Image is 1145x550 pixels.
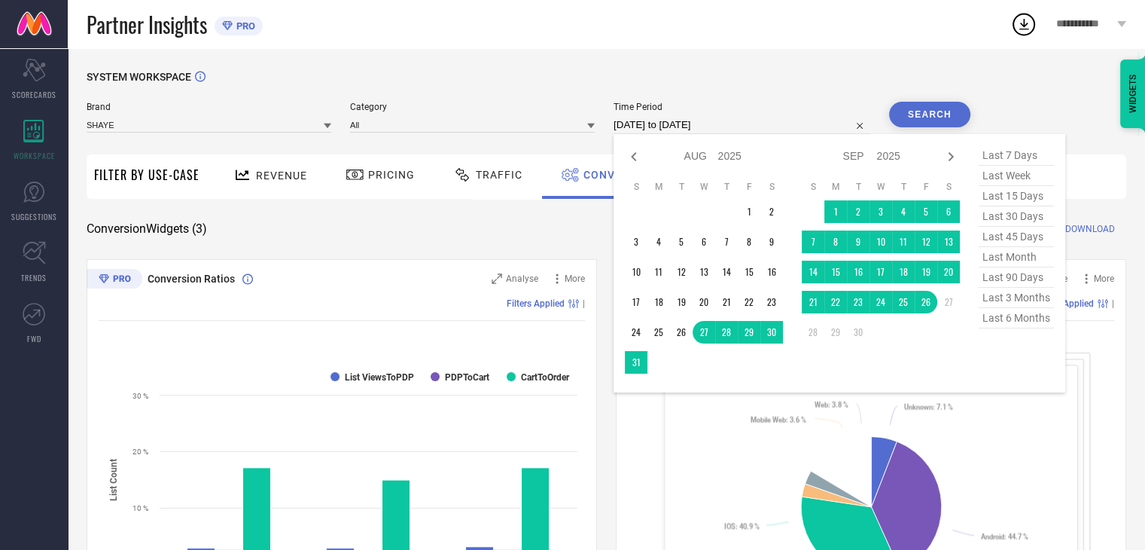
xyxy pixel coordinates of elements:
[979,145,1054,166] span: last 7 days
[625,181,647,193] th: Sunday
[738,200,760,223] td: Fri Aug 01 2025
[738,261,760,283] td: Fri Aug 15 2025
[979,308,1054,328] span: last 6 months
[847,321,869,344] td: Tue Sep 30 2025
[693,231,715,253] td: Wed Aug 06 2025
[724,522,735,530] tspan: IOS
[979,166,1054,186] span: last week
[614,116,870,134] input: Select time period
[892,200,915,223] td: Thu Sep 04 2025
[889,102,970,127] button: Search
[869,231,892,253] td: Wed Sep 10 2025
[915,181,937,193] th: Friday
[583,298,585,309] span: |
[937,200,960,223] td: Sat Sep 06 2025
[760,181,783,193] th: Saturday
[869,200,892,223] td: Wed Sep 03 2025
[87,9,207,40] span: Partner Insights
[670,231,693,253] td: Tue Aug 05 2025
[937,261,960,283] td: Sat Sep 20 2025
[738,231,760,253] td: Fri Aug 08 2025
[670,321,693,344] td: Tue Aug 26 2025
[979,206,1054,227] span: last 30 days
[715,181,738,193] th: Thursday
[350,102,595,112] span: Category
[625,261,647,283] td: Sun Aug 10 2025
[583,169,656,181] span: Conversion
[869,181,892,193] th: Wednesday
[94,166,199,184] span: Filter By Use-Case
[892,291,915,313] td: Thu Sep 25 2025
[824,200,847,223] td: Mon Sep 01 2025
[937,231,960,253] td: Sat Sep 13 2025
[903,403,932,411] tspan: Unknown
[87,102,331,112] span: Brand
[738,291,760,313] td: Fri Aug 22 2025
[760,261,783,283] td: Sat Aug 16 2025
[847,200,869,223] td: Tue Sep 02 2025
[847,291,869,313] td: Tue Sep 23 2025
[715,291,738,313] td: Thu Aug 21 2025
[27,333,41,344] span: FWD
[647,231,670,253] td: Mon Aug 04 2025
[760,321,783,344] td: Sat Aug 30 2025
[670,181,693,193] th: Tuesday
[132,392,148,400] text: 30 %
[715,321,738,344] td: Thu Aug 28 2025
[824,181,847,193] th: Monday
[802,231,824,253] td: Sun Sep 07 2025
[750,415,805,423] text: : 3.6 %
[625,148,643,166] div: Previous month
[979,186,1054,206] span: last 15 days
[625,351,647,374] td: Sun Aug 31 2025
[1010,11,1037,38] div: Open download list
[724,522,760,530] text: : 40.9 %
[87,222,207,237] span: Conversion Widgets ( 3 )
[614,102,870,112] span: Time Period
[738,321,760,344] td: Fri Aug 29 2025
[1112,298,1114,309] span: |
[892,261,915,283] td: Thu Sep 18 2025
[1065,222,1115,237] span: DOWNLOAD
[802,291,824,313] td: Sun Sep 21 2025
[565,273,585,284] span: More
[979,288,1054,308] span: last 3 months
[715,261,738,283] td: Thu Aug 14 2025
[824,321,847,344] td: Mon Sep 29 2025
[937,291,960,313] td: Sat Sep 27 2025
[980,533,1003,541] tspan: Android
[693,291,715,313] td: Wed Aug 20 2025
[108,458,119,500] tspan: List Count
[693,261,715,283] td: Wed Aug 13 2025
[738,181,760,193] th: Friday
[892,181,915,193] th: Thursday
[847,261,869,283] td: Tue Sep 16 2025
[869,291,892,313] td: Wed Sep 24 2025
[647,181,670,193] th: Monday
[132,504,148,512] text: 10 %
[87,269,142,292] div: Premium
[915,261,937,283] td: Fri Sep 19 2025
[915,200,937,223] td: Fri Sep 05 2025
[87,71,191,83] span: SYSTEM WORKSPACE
[824,231,847,253] td: Mon Sep 08 2025
[915,291,937,313] td: Fri Sep 26 2025
[942,148,960,166] div: Next month
[492,273,502,284] svg: Zoom
[14,150,55,161] span: WORKSPACE
[869,261,892,283] td: Wed Sep 17 2025
[760,231,783,253] td: Sat Aug 09 2025
[148,273,235,285] span: Conversion Ratios
[903,403,952,411] text: : 7.1 %
[21,272,47,283] span: TRENDS
[715,231,738,253] td: Thu Aug 07 2025
[1094,273,1114,284] span: More
[647,291,670,313] td: Mon Aug 18 2025
[802,321,824,344] td: Sun Sep 28 2025
[12,89,56,100] span: SCORECARDS
[368,169,415,181] span: Pricing
[937,181,960,193] th: Saturday
[693,181,715,193] th: Wednesday
[915,231,937,253] td: Fri Sep 12 2025
[647,321,670,344] td: Mon Aug 25 2025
